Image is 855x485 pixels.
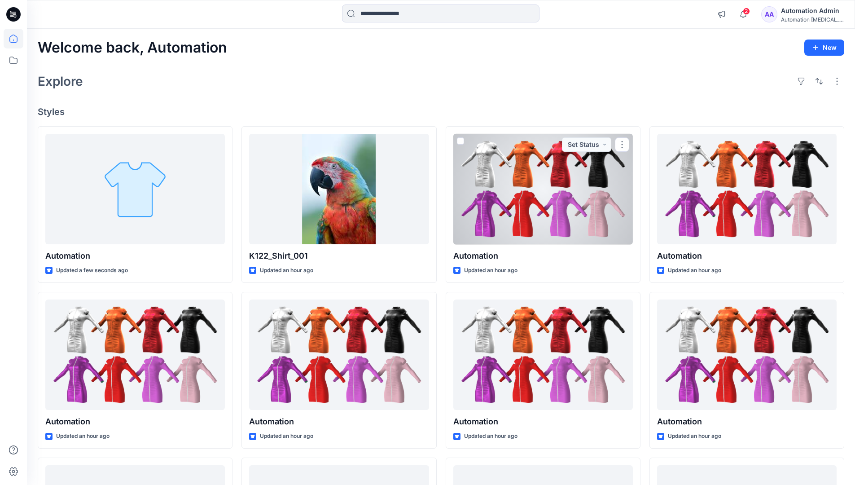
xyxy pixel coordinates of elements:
span: 2 [743,8,750,15]
p: Automation [45,250,225,262]
a: Automation [657,300,837,410]
a: Automation [657,134,837,245]
a: Automation [453,300,633,410]
div: AA [761,6,777,22]
h2: Explore [38,74,83,88]
p: Updated an hour ago [668,432,721,441]
p: Updated a few seconds ago [56,266,128,275]
p: Automation [453,415,633,428]
p: Updated an hour ago [464,266,517,275]
div: Automation [MEDICAL_DATA]... [781,16,844,23]
p: Updated an hour ago [260,432,313,441]
a: Automation [45,134,225,245]
p: Automation [249,415,429,428]
p: Automation [45,415,225,428]
h4: Styles [38,106,844,117]
a: K122_Shirt_001 [249,134,429,245]
button: New [804,40,844,56]
p: Automation [453,250,633,262]
p: Automation [657,415,837,428]
p: Updated an hour ago [464,432,517,441]
div: Automation Admin [781,5,844,16]
p: Updated an hour ago [56,432,110,441]
a: Automation [453,134,633,245]
p: Updated an hour ago [260,266,313,275]
p: Automation [657,250,837,262]
p: Updated an hour ago [668,266,721,275]
a: Automation [249,300,429,410]
p: K122_Shirt_001 [249,250,429,262]
a: Automation [45,300,225,410]
h2: Welcome back, Automation [38,40,227,56]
